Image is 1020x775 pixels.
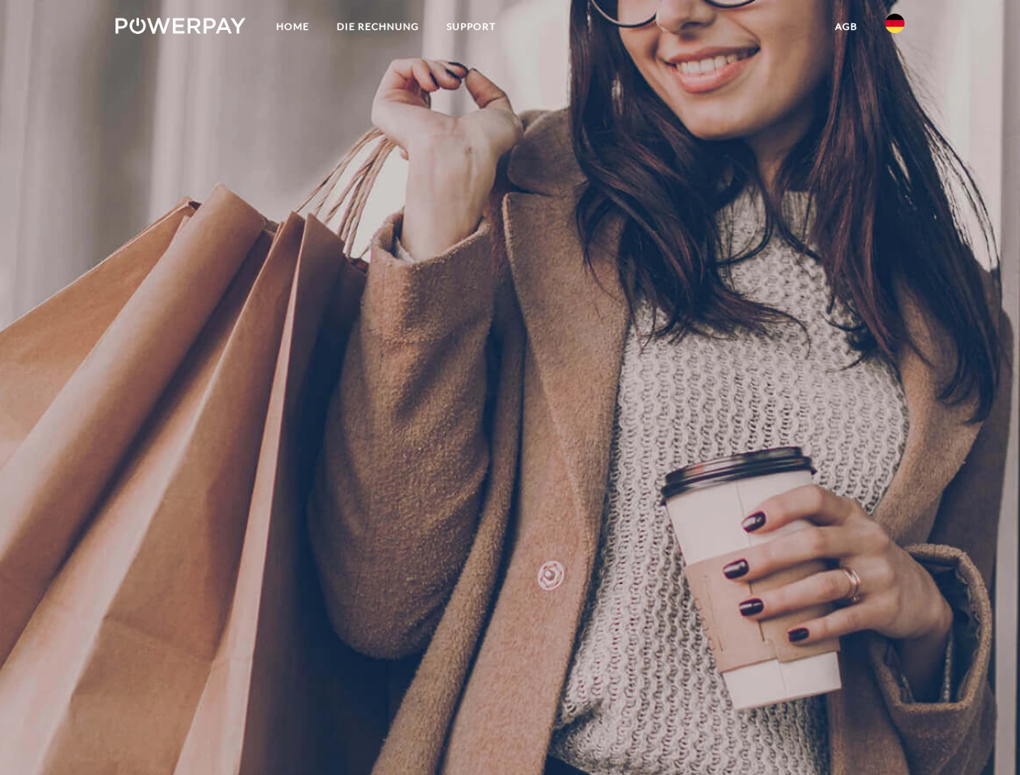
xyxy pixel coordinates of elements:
[885,14,905,33] img: de
[262,12,323,41] a: Home
[433,12,510,41] a: SUPPORT
[115,18,246,34] img: logo-powerpay-white.svg
[323,12,433,41] a: DIE RECHNUNG
[821,12,871,41] a: agb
